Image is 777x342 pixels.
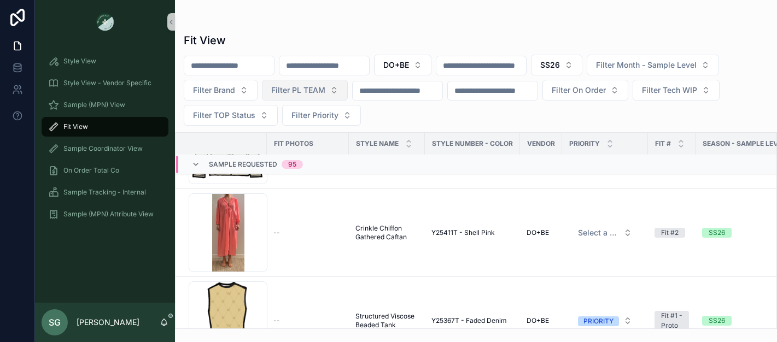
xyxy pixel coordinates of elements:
div: Fit #2 [661,228,679,238]
p: [PERSON_NAME] [77,317,139,328]
button: Select Button [569,311,641,331]
button: Select Button [184,80,258,101]
span: Fit View [63,122,88,131]
a: -- [273,316,342,325]
button: Select Button [569,223,641,243]
a: Y25411T - Shell Pink [431,228,513,237]
span: Sample Coordinator View [63,144,143,153]
span: Sample Tracking - Internal [63,188,146,197]
span: -- [273,316,280,325]
a: Fit #2 [655,228,689,238]
a: DO+BE [527,316,556,325]
span: Filter Brand [193,85,235,96]
span: -- [273,228,280,237]
a: Fit #1 - Proto [655,311,689,331]
span: Style Number - Color [432,139,513,148]
a: Structured Viscose Beaded Tank [355,312,418,329]
div: SS26 [709,228,725,238]
span: DO+BE [527,316,549,325]
a: Sample Coordinator View [42,139,168,158]
button: Select Button [542,80,628,101]
span: Filter PL TEAM [271,85,325,96]
a: Sample (MPN) View [42,95,168,115]
button: Select Button [184,105,278,126]
span: Filter Tech WIP [642,85,697,96]
a: Sample (MPN) Attribute View [42,204,168,224]
button: Select Button [587,55,719,75]
button: Select Button [262,80,348,101]
a: Style View - Vendor Specific [42,73,168,93]
a: Crinkle Chiffon Gathered Caftan [355,224,418,241]
span: Filter On Order [552,85,606,96]
span: Y25367T - Faded Denim [431,316,507,325]
a: DO+BE [527,228,556,237]
span: Sample (MPN) View [63,101,125,109]
div: Fit #1 - Proto [661,311,682,331]
button: Select Button [633,80,720,101]
h1: Fit View [184,33,226,48]
span: STYLE NAME [356,139,399,148]
span: Sample (MPN) Attribute View [63,210,154,219]
a: Fit View [42,117,168,137]
span: Y25411T - Shell Pink [431,228,495,237]
span: PRIORITY [569,139,600,148]
div: 95 [288,160,296,169]
span: Filter Priority [291,110,338,121]
img: App logo [96,13,114,31]
span: Vendor [527,139,555,148]
a: Style View [42,51,168,71]
button: Select Button [282,105,361,126]
button: Select Button [374,55,431,75]
a: Sample Tracking - Internal [42,182,168,202]
span: On Order Total Co [63,166,119,175]
span: Fit # [655,139,671,148]
span: SS26 [540,60,560,70]
div: scrollable content [35,44,175,238]
span: Filter Month - Sample Level [596,60,697,70]
a: On Order Total Co [42,161,168,180]
button: Select Button [531,55,582,75]
a: Select Button [569,310,641,331]
div: PRIORITY [583,316,614,326]
a: Select Button [569,222,641,243]
span: Select a HP FIT LEVEL [578,227,619,238]
span: DO+BE [527,228,549,237]
div: SS26 [709,316,725,326]
span: Style View - Vendor Specific [63,79,151,87]
span: SG [49,316,61,329]
span: Sample Requested [209,160,277,169]
span: Fit Photos [274,139,313,148]
a: Y25367T - Faded Denim [431,316,513,325]
span: Style View [63,57,96,66]
a: -- [273,228,342,237]
span: Filter TOP Status [193,110,255,121]
span: DO+BE [383,60,409,70]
